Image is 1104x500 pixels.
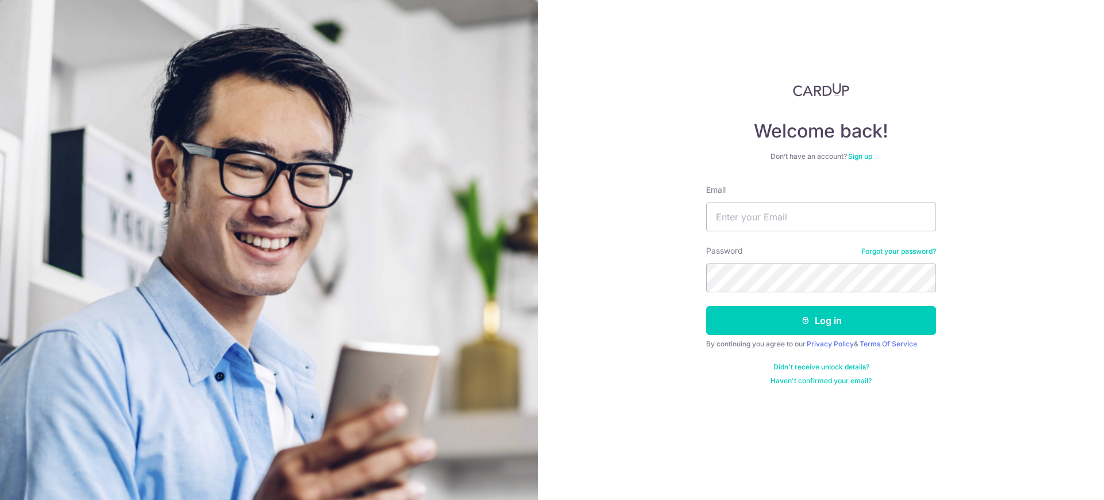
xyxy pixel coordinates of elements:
[793,83,849,97] img: CardUp Logo
[770,376,872,386] a: Haven't confirmed your email?
[706,306,936,335] button: Log in
[706,184,726,196] label: Email
[773,362,869,372] a: Didn't receive unlock details?
[706,152,936,161] div: Don’t have an account?
[706,203,936,231] input: Enter your Email
[861,247,936,256] a: Forgot your password?
[848,152,872,161] a: Sign up
[860,339,917,348] a: Terms Of Service
[807,339,854,348] a: Privacy Policy
[706,245,743,257] label: Password
[706,120,936,143] h4: Welcome back!
[706,339,936,349] div: By continuing you agree to our &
